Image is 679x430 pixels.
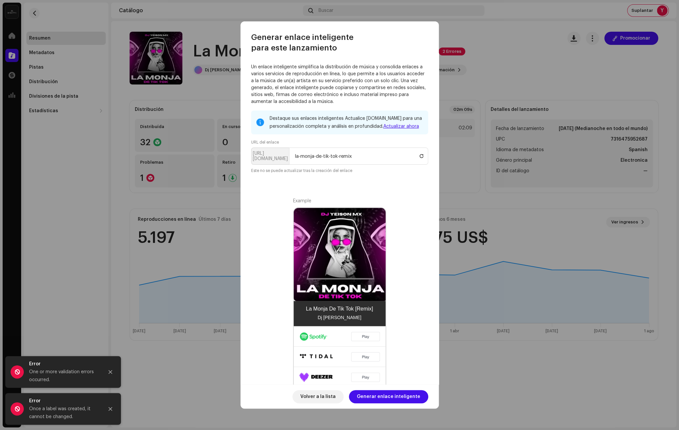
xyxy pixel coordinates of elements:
div: La Monja De Tik Tok [Remix] [306,306,373,312]
div: Dj [PERSON_NAME] [318,314,361,321]
div: Destaque sus enlaces inteligentes Actualice [DOMAIN_NAME] para una personalización completa y aná... [270,115,423,130]
button: Volver a la lista [292,390,344,403]
div: Error [29,397,98,405]
div: Example [293,198,386,205]
div: One or more validation errors occurred. [29,368,98,384]
span: Generar enlace inteligente [357,390,420,403]
div: Error [29,360,98,368]
p: Un enlace inteligente simplifica la distribución de música y consolida enlaces a varios servicios... [251,64,428,105]
img: b1e61b94-8c42-49fe-ace7-4457a480918c [294,208,387,301]
label: URL del enlace [251,140,279,145]
small: Este no se puede actualizar tras la creación del enlace [251,167,352,174]
button: Close [104,402,117,415]
div: Generar enlace inteligente para este lanzamiento [241,21,439,53]
a: Actualizar ahora [383,124,419,129]
button: Generar enlace inteligente [349,390,428,403]
button: Close [104,365,117,379]
div: Once a label was created, it cannot be changed. [29,405,98,421]
span: Volver a la lista [300,390,336,403]
p-inputgroup-addon: [URL][DOMAIN_NAME] [251,148,289,165]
